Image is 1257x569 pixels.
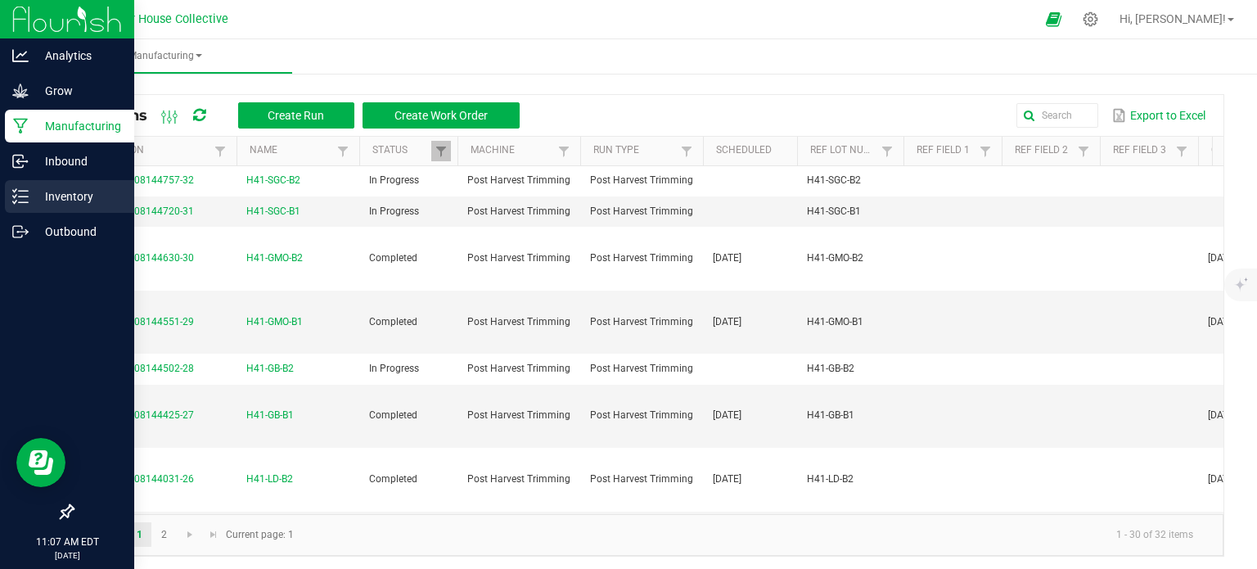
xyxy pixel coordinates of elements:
[178,522,202,547] a: Go to the next page
[246,361,294,377] span: H41-GB-B2
[304,522,1206,549] kendo-pager-info: 1 - 30 of 32 items
[590,252,693,264] span: Post Harvest Trimming
[238,102,354,129] button: Create Run
[467,363,570,374] span: Post Harvest Trimming
[590,363,693,374] span: Post Harvest Trimming
[369,409,417,421] span: Completed
[590,473,693,485] span: Post Harvest Trimming
[716,144,791,157] a: ScheduledSortable
[207,528,220,541] span: Go to the last page
[877,141,897,161] a: Filter
[250,144,332,157] a: NameSortable
[713,316,741,327] span: [DATE]
[83,316,194,327] span: MP-20250908144551-29
[590,409,693,421] span: Post Harvest Trimming
[246,314,303,330] span: H41-GMO-B1
[16,438,65,487] iframe: Resource center
[152,522,176,547] a: Page 2
[807,316,863,327] span: H41-GMO-B1
[431,141,451,161] a: Filter
[369,205,419,217] span: In Progress
[83,252,194,264] span: MP-20250908144630-30
[29,222,127,242] p: Outbound
[807,473,854,485] span: H41-LD-B2
[713,252,741,264] span: [DATE]
[1080,11,1101,27] div: Manage settings
[202,522,226,547] a: Go to the last page
[268,109,324,122] span: Create Run
[246,173,300,188] span: H41-SGC-B2
[106,12,228,26] span: Arbor House Collective
[467,205,570,217] span: Post Harvest Trimming
[677,141,696,161] a: Filter
[1120,12,1226,25] span: Hi, [PERSON_NAME]!
[246,472,293,487] span: H41-LD-B2
[807,363,854,374] span: H41-GB-B2
[807,174,861,186] span: H41-SGC-B2
[590,205,693,217] span: Post Harvest Trimming
[590,316,693,327] span: Post Harvest Trimming
[467,252,570,264] span: Post Harvest Trimming
[128,522,151,547] a: Page 1
[1172,141,1192,161] a: Filter
[1074,141,1093,161] a: Filter
[246,251,303,266] span: H41-GMO-B2
[810,144,876,157] a: Ref Lot NumberSortable
[39,49,292,63] span: Manufacturing
[183,528,196,541] span: Go to the next page
[29,187,127,206] p: Inventory
[467,409,570,421] span: Post Harvest Trimming
[1108,102,1210,129] button: Export to Excel
[975,141,995,161] a: Filter
[467,174,570,186] span: Post Harvest Trimming
[807,409,854,421] span: H41-GB-B1
[83,409,194,421] span: MP-20250908144425-27
[12,224,29,240] inline-svg: Outbound
[83,363,194,374] span: MP-20250908144502-28
[7,535,127,549] p: 11:07 AM EDT
[39,39,292,74] a: Manufacturing
[12,118,29,134] inline-svg: Manufacturing
[394,109,488,122] span: Create Work Order
[12,188,29,205] inline-svg: Inventory
[83,205,194,217] span: MP-20250908144720-31
[1035,3,1072,35] span: Open Ecommerce Menu
[369,473,417,485] span: Completed
[467,316,570,327] span: Post Harvest Trimming
[554,141,574,161] a: Filter
[369,316,417,327] span: Completed
[29,151,127,171] p: Inbound
[467,473,570,485] span: Post Harvest Trimming
[29,46,127,65] p: Analytics
[29,81,127,101] p: Grow
[7,549,127,562] p: [DATE]
[85,102,532,129] div: All Runs
[369,363,419,374] span: In Progress
[12,83,29,99] inline-svg: Grow
[1015,144,1073,157] a: Ref Field 2Sortable
[333,141,353,161] a: Filter
[471,144,553,157] a: MachineSortable
[369,174,419,186] span: In Progress
[83,473,194,485] span: MP-20250908144031-26
[246,204,300,219] span: H41-SGC-B1
[1016,103,1098,128] input: Search
[369,252,417,264] span: Completed
[807,252,863,264] span: H41-GMO-B2
[593,144,676,157] a: Run TypeSortable
[246,408,294,423] span: H41-GB-B1
[590,174,693,186] span: Post Harvest Trimming
[363,102,520,129] button: Create Work Order
[210,141,230,161] a: Filter
[12,47,29,64] inline-svg: Analytics
[807,205,861,217] span: H41-SGC-B1
[29,116,127,136] p: Manufacturing
[73,514,1223,556] kendo-pager: Current page: 1
[713,473,741,485] span: [DATE]
[372,144,430,157] a: StatusSortable
[1113,144,1171,157] a: Ref Field 3Sortable
[917,144,975,157] a: Ref Field 1Sortable
[83,174,194,186] span: MP-20250908144757-32
[85,144,209,157] a: ExtractionSortable
[713,409,741,421] span: [DATE]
